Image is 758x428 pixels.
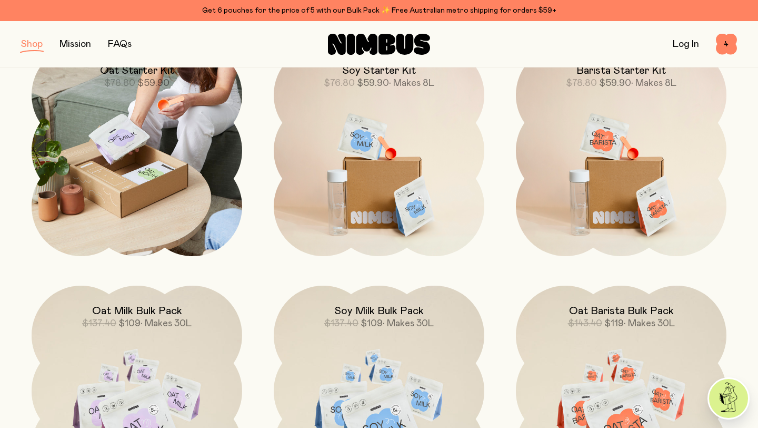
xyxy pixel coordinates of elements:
[118,319,141,328] span: $109
[383,319,434,328] span: • Makes 30L
[100,64,174,77] h2: Oat Starter Kit
[709,379,748,418] img: agent
[104,79,135,88] span: $78.80
[568,319,602,328] span: $143.40
[108,40,132,49] a: FAQs
[576,64,666,77] h2: Barista Starter Kit
[274,45,484,256] a: Soy Starter Kit$76.80$59.90• Makes 8L
[342,64,416,77] h2: Soy Starter Kit
[631,79,676,88] span: • Makes 8L
[569,305,674,317] h2: Oat Barista Bulk Pack
[716,34,737,55] button: 4
[137,79,169,88] span: $59.90
[599,79,631,88] span: $59.90
[21,4,737,17] div: Get 6 pouches for the price of 5 with our Bulk Pack ✨ Free Australian metro shipping for orders $59+
[324,319,358,328] span: $137.40
[82,319,116,328] span: $137.40
[357,79,389,88] span: $59.90
[624,319,675,328] span: • Makes 30L
[673,40,699,49] a: Log In
[516,45,726,256] a: Barista Starter Kit$78.80$59.90• Makes 8L
[141,319,192,328] span: • Makes 30L
[389,79,434,88] span: • Makes 8L
[59,40,91,49] a: Mission
[361,319,383,328] span: $109
[324,79,355,88] span: $76.80
[604,319,624,328] span: $119
[92,305,182,317] h2: Oat Milk Bulk Pack
[334,305,424,317] h2: Soy Milk Bulk Pack
[32,45,242,256] a: Oat Starter Kit$78.80$59.90
[566,79,597,88] span: $78.80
